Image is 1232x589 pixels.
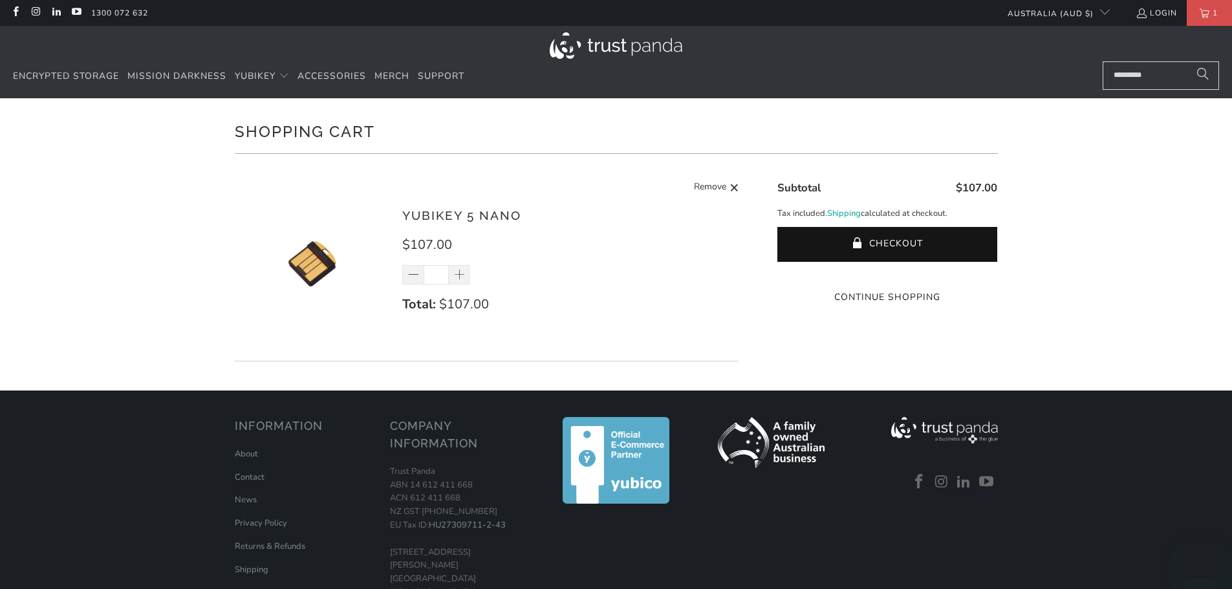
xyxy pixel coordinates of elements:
[402,236,452,253] span: $107.00
[418,61,464,92] a: Support
[429,519,506,531] a: HU27309711-2-43
[402,208,521,222] a: YubiKey 5 Nano
[30,8,41,18] a: Trust Panda Australia on Instagram
[297,70,366,82] span: Accessories
[550,32,682,59] img: Trust Panda Australia
[235,564,268,575] a: Shipping
[297,61,366,92] a: Accessories
[777,207,997,220] p: Tax included. calculated at checkout.
[956,180,997,195] span: $107.00
[1103,61,1219,90] input: Search...
[70,8,81,18] a: Trust Panda Australia on YouTube
[910,474,929,491] a: Trust Panda Australia on Facebook
[13,61,119,92] a: Encrypted Storage
[235,517,287,529] a: Privacy Policy
[1136,6,1177,20] a: Login
[827,207,861,220] a: Shipping
[418,70,464,82] span: Support
[932,474,951,491] a: Trust Panda Australia on Instagram
[402,295,436,313] strong: Total:
[235,494,257,506] a: News
[127,61,226,92] a: Mission Darkness
[10,8,21,18] a: Trust Panda Australia on Facebook
[777,227,997,262] button: Checkout
[439,295,489,313] span: $107.00
[235,118,998,144] h1: Shopping Cart
[235,541,305,552] a: Returns & Refunds
[1180,537,1222,579] iframe: Button to launch messaging window
[50,8,61,18] a: Trust Panda Australia on LinkedIn
[694,180,726,196] span: Remove
[235,471,265,483] a: Contact
[777,180,821,195] span: Subtotal
[235,186,390,341] img: YubiKey 5 Nano
[694,180,739,196] a: Remove
[235,70,276,82] span: YubiKey
[955,474,974,491] a: Trust Panda Australia on LinkedIn
[13,61,464,92] nav: Translation missing: en.navigation.header.main_nav
[235,448,258,460] a: About
[374,70,409,82] span: Merch
[235,61,289,92] summary: YubiKey
[1187,61,1219,90] button: Search
[127,70,226,82] span: Mission Darkness
[374,61,409,92] a: Merch
[777,290,997,305] a: Continue Shopping
[977,474,997,491] a: Trust Panda Australia on YouTube
[91,6,148,20] a: 1300 072 632
[13,70,119,82] span: Encrypted Storage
